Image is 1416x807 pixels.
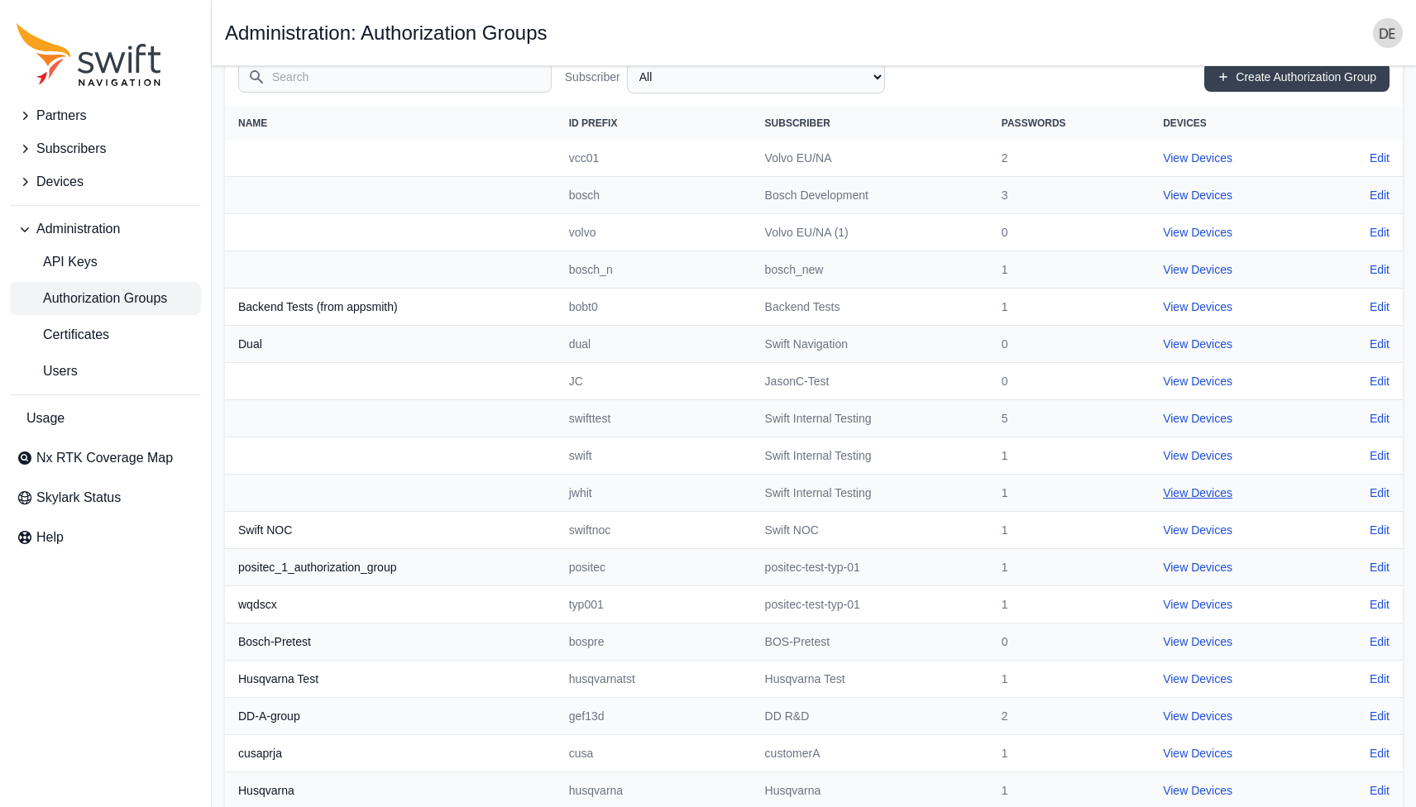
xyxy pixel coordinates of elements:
td: 1 [988,437,1150,475]
td: bobt0 [556,289,752,326]
td: Husqvarna Test [752,661,988,698]
span: Devices [36,172,84,192]
a: Edit [1370,671,1390,687]
td: JasonC-Test [752,363,988,400]
td: volvo [556,214,752,251]
a: View Devices [1163,672,1232,685]
a: View Devices [1163,784,1232,797]
td: 1 [988,475,1150,512]
th: Husqvarna Test [225,661,556,698]
a: Edit [1370,336,1390,352]
td: 0 [988,326,1150,363]
td: swift [556,437,752,475]
h1: Administration: Authorization Groups [225,23,548,43]
td: dual [556,326,752,363]
span: Certificates [17,325,109,345]
td: swiftnoc [556,512,752,549]
button: Partners [10,99,201,132]
td: bosch_new [752,251,988,289]
td: 1 [988,586,1150,623]
td: positec [556,549,752,586]
td: jwhit [556,475,752,512]
td: 1 [988,735,1150,772]
td: 1 [988,549,1150,586]
a: API Keys [10,246,201,279]
a: Nx RTK Coverage Map [10,442,201,475]
td: DD R&D [752,698,988,735]
img: user photo [1373,18,1403,48]
a: View Devices [1163,598,1232,611]
td: 0 [988,214,1150,251]
a: Edit [1370,261,1390,278]
a: Certificates [10,318,201,351]
td: vcc01 [556,140,752,177]
span: Help [36,528,64,547]
a: Edit [1370,633,1390,650]
th: Backend Tests (from appsmith) [225,289,556,326]
a: View Devices [1163,709,1232,723]
a: Edit [1370,410,1390,427]
td: 1 [988,661,1150,698]
a: Edit [1370,485,1390,501]
td: 1 [988,251,1150,289]
td: 1 [988,289,1150,326]
a: View Devices [1163,151,1232,165]
button: Administration [10,212,201,246]
span: API Keys [17,252,98,272]
a: Edit [1370,224,1390,241]
td: bosch [556,177,752,214]
span: Users [17,361,78,381]
span: Partners [36,106,86,126]
td: 2 [988,698,1150,735]
th: Passwords [988,107,1150,140]
td: bosch_n [556,251,752,289]
a: Authorization Groups [10,282,201,315]
th: wqdscx [225,586,556,623]
td: Volvo EU/NA [752,140,988,177]
input: Search [238,61,552,93]
a: View Devices [1163,300,1232,313]
button: Devices [10,165,201,198]
a: Edit [1370,447,1390,464]
span: Usage [26,408,65,428]
a: Skylark Status [10,481,201,514]
a: Edit [1370,782,1390,799]
td: cusa [556,735,752,772]
a: Edit [1370,373,1390,389]
span: Nx RTK Coverage Map [36,448,173,468]
th: Name [225,107,556,140]
th: positec_1_authorization_group [225,549,556,586]
a: View Devices [1163,486,1232,499]
td: 3 [988,177,1150,214]
a: View Devices [1163,412,1232,425]
a: View Devices [1163,561,1232,574]
th: Dual [225,326,556,363]
td: Volvo EU/NA (1) [752,214,988,251]
td: Backend Tests [752,289,988,326]
a: Usage [10,402,201,435]
a: Edit [1370,150,1390,166]
th: Bosch-Pretest [225,623,556,661]
button: Subscribers [10,132,201,165]
td: 2 [988,140,1150,177]
a: View Devices [1163,449,1232,462]
td: gef13d [556,698,752,735]
a: Edit [1370,559,1390,575]
a: Edit [1370,522,1390,538]
th: Subscriber [752,107,988,140]
a: Edit [1370,187,1390,203]
a: View Devices [1163,635,1232,648]
td: Bosch Development [752,177,988,214]
th: ID Prefix [556,107,752,140]
a: View Devices [1163,747,1232,760]
td: BOS-Pretest [752,623,988,661]
label: Subscriber [565,69,620,85]
a: Edit [1370,745,1390,762]
td: Swift Internal Testing [752,437,988,475]
a: Create Authorization Group [1204,62,1390,92]
a: Edit [1370,708,1390,724]
span: Subscribers [36,139,106,159]
td: JC [556,363,752,400]
a: View Devices [1163,226,1232,239]
td: 5 [988,400,1150,437]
